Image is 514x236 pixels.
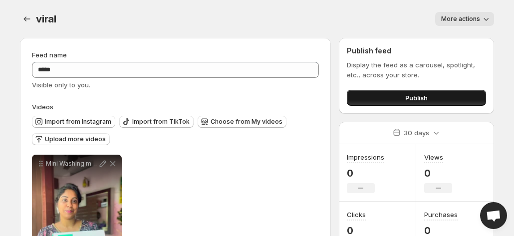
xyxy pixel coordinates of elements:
[32,116,115,128] button: Import from Instagram
[424,152,443,162] h3: Views
[424,210,458,220] h3: Purchases
[211,118,282,126] span: Choose from My videos
[347,60,486,80] p: Display the feed as a carousel, spotlight, etc., across your store.
[347,46,486,56] h2: Publish feed
[132,118,190,126] span: Import from TikTok
[36,13,56,25] span: viral
[45,135,106,143] span: Upload more videos
[45,118,111,126] span: Import from Instagram
[32,51,67,59] span: Feed name
[347,210,366,220] h3: Clicks
[20,12,34,26] button: Settings
[480,202,507,229] a: Open chat
[46,160,98,168] p: Mini Washing machine home useful finds trendingreels viralvideos reelsfeelit viral
[424,167,452,179] p: 0
[441,15,480,23] span: More actions
[32,133,110,145] button: Upload more videos
[198,116,286,128] button: Choose from My videos
[435,12,494,26] button: More actions
[405,93,428,103] span: Publish
[119,116,194,128] button: Import from TikTok
[347,90,486,106] button: Publish
[404,128,429,138] p: 30 days
[347,152,384,162] h3: Impressions
[347,167,384,179] p: 0
[32,103,53,111] span: Videos
[32,81,90,89] span: Visible only to you.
